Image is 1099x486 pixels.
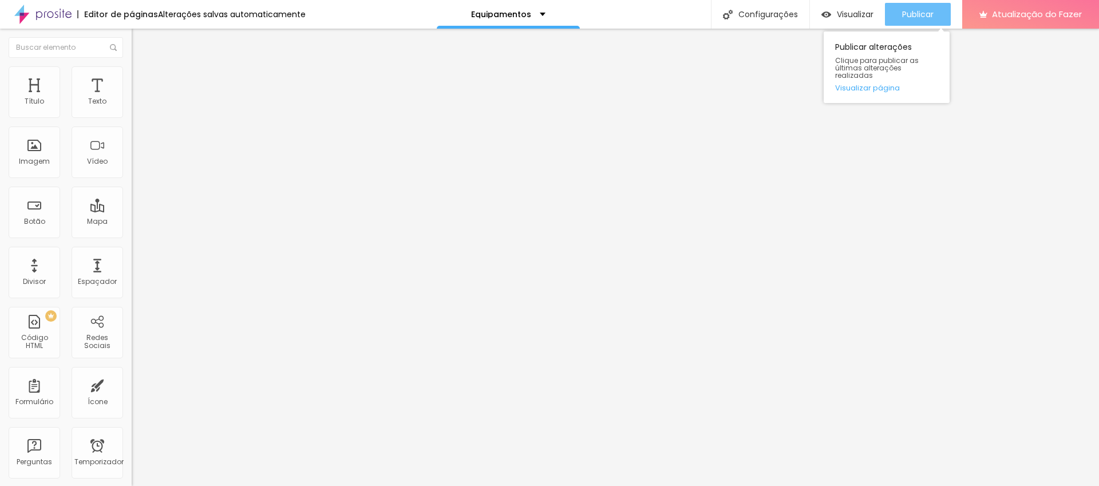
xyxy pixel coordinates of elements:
font: Configurações [738,9,798,20]
button: Visualizar [810,3,885,26]
font: Título [25,96,44,106]
font: Publicar [902,9,934,20]
font: Clique para publicar as últimas alterações realizadas [835,56,919,80]
img: view-1.svg [821,10,831,19]
font: Ícone [88,397,108,406]
iframe: Editor [132,29,1099,486]
font: Formulário [15,397,53,406]
font: Espaçador [78,276,117,286]
font: Alterações salvas automaticamente [158,9,306,20]
font: Visualizar página [835,82,900,93]
font: Equipamentos [471,9,531,20]
font: Vídeo [87,156,108,166]
font: Imagem [19,156,50,166]
font: Texto [88,96,106,106]
img: Ícone [723,10,733,19]
button: Publicar [885,3,951,26]
font: Botão [24,216,45,226]
font: Mapa [87,216,108,226]
input: Buscar elemento [9,37,123,58]
font: Editor de páginas [84,9,158,20]
font: Divisor [23,276,46,286]
font: Atualização do Fazer [992,8,1082,20]
font: Temporizador [74,457,124,467]
img: Ícone [110,44,117,51]
a: Visualizar página [835,84,938,92]
font: Redes Sociais [84,333,110,350]
font: Código HTML [21,333,48,350]
font: Perguntas [17,457,52,467]
font: Visualizar [837,9,873,20]
font: Publicar alterações [835,41,912,53]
